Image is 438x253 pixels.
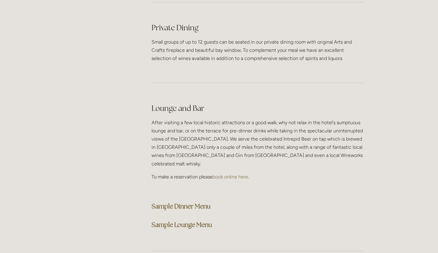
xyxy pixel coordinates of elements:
[152,118,364,168] p: After visiting a few local historic attractions or a good walk, why not relax in the hotel's sump...
[152,221,212,229] a: Sample Lounge Menu
[152,202,211,210] a: Sample Dinner Menu
[152,103,364,114] h2: Lounge and Bar
[152,38,364,63] p: Small groups of up to 12 guests can be seated in our private dining room with original Arts and C...
[213,174,248,180] a: book online here
[152,22,364,33] h2: Private Dining
[152,173,364,181] p: To make a reservation please .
